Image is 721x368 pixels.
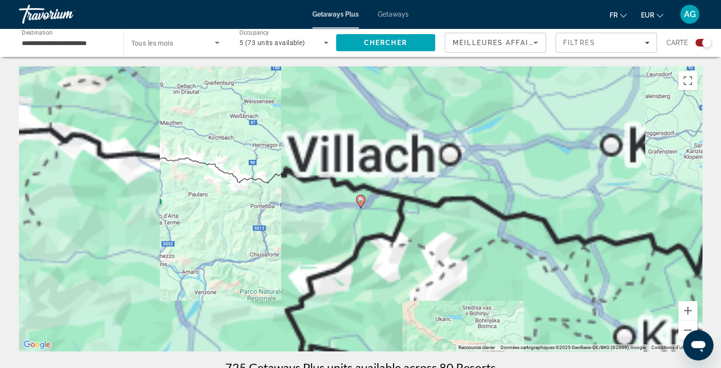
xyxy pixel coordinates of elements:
input: Select destination [22,37,111,49]
a: Getaways Plus [312,10,359,18]
span: Tous les mois [131,39,173,47]
iframe: Bouton de lancement de la fenêtre de messagerie [683,330,713,360]
button: Raccourcis clavier [458,344,495,351]
img: Google [21,339,53,351]
span: 5 (73 units available) [239,39,305,46]
a: Ouvrir cette zone dans Google Maps (dans une nouvelle fenêtre) [21,339,53,351]
a: Getaways [378,10,409,18]
span: EUR [641,11,654,19]
button: Search [336,34,436,51]
span: AG [684,9,696,19]
span: Destination [22,29,53,36]
button: Filters [556,33,657,53]
span: Meilleures affaires [453,39,544,46]
span: Chercher [364,39,407,46]
a: Conditions d'utilisation (s'ouvre dans un nouvel onglet) [651,345,699,350]
button: Change language [610,8,627,22]
button: Passer en plein écran [678,71,697,90]
mat-select: Sort by [453,37,538,48]
span: Filtres [563,39,595,46]
span: Données cartographiques ©2025 GeoBasis-DE/BKG (©2009), Google [501,345,646,350]
button: Zoom avant [678,301,697,320]
span: Occupancy [239,29,269,36]
button: User Menu [677,4,702,24]
span: fr [610,11,618,19]
span: Carte [666,36,688,49]
button: Change currency [641,8,663,22]
a: Travorium [19,2,114,27]
button: Zoom arrière [678,321,697,340]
